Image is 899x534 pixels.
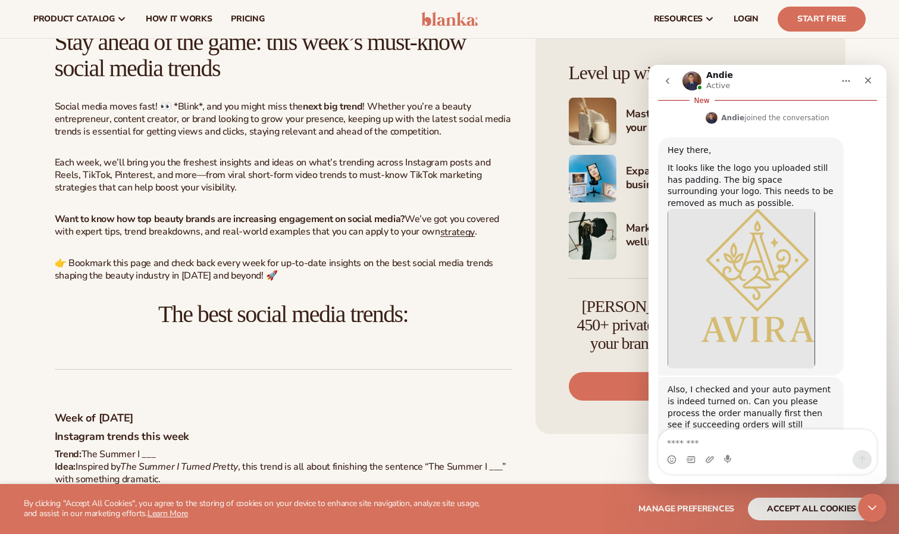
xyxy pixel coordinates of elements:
[231,14,264,24] span: pricing
[120,460,238,473] em: The Summer I Turned Pretty
[146,14,212,24] span: How It Works
[569,212,812,260] a: Shopify Image 6 Marketing your beauty and wellness brand 101
[55,429,190,444] strong: Instagram trends this week
[33,14,115,24] span: product catalog
[649,65,887,484] iframe: Intercom live chat
[569,155,616,202] img: Shopify Image 5
[569,98,812,145] a: Shopify Image 4 Mastering ecommerce: Boost your beauty and wellness sales
[55,257,512,282] p: 👉 Bookmark this page and check back every week for up-to-date insights on the best social media t...
[626,221,812,251] h4: Marketing your beauty and wellness brand 101
[569,298,806,352] h4: [PERSON_NAME] to explore our 450+ private label products. Just add your brand – we handle the rest!
[55,411,512,425] h5: Week of [DATE]
[638,503,734,514] span: Manage preferences
[421,12,478,26] img: logo
[55,157,512,193] p: Each week, we’ll bring you the freshest insights and ideas on what’s trending across Instagram po...
[778,7,866,32] a: Start Free
[858,494,887,522] iframe: Intercom live chat
[626,164,812,193] h4: Expand your beauty/wellness business
[55,460,76,473] span: Idea:
[626,107,812,136] h4: Mastering ecommerce: Boost your beauty and wellness sales
[55,448,82,461] strong: Trend:
[569,155,812,202] a: Shopify Image 5 Expand your beauty/wellness business
[638,498,734,520] button: Manage preferences
[55,213,405,226] strong: Want to know how top beauty brands are increasing engagement on social media?
[654,14,703,24] span: resources
[55,101,512,138] p: Social media moves fast! 👀 *Blink*, and you might miss the ! Whether you’re a beauty entrepreneur...
[303,100,363,113] strong: next big trend
[440,225,475,238] a: strategy
[55,213,512,238] p: We’ve got you covered with expert tips, trend breakdowns, and real-world examples that you can ap...
[748,498,875,520] button: accept all cookies
[569,372,806,401] a: Start free
[734,14,759,24] span: LOGIN
[569,98,616,145] img: Shopify Image 4
[569,212,616,260] img: Shopify Image 6
[148,508,188,519] a: Learn More
[24,499,487,519] p: By clicking "Accept All Cookies", you agree to the storing of cookies on your device to enhance s...
[55,448,512,523] p: The Summer I ___ Inspired by , this trend is all about finishing the sentence “The Summer I ___” ...
[55,29,512,82] h2: Stay ahead of the game: this week’s must-know social media trends
[55,301,512,327] h2: The best social media trends:
[569,63,812,83] h4: Level up with Blanka Academy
